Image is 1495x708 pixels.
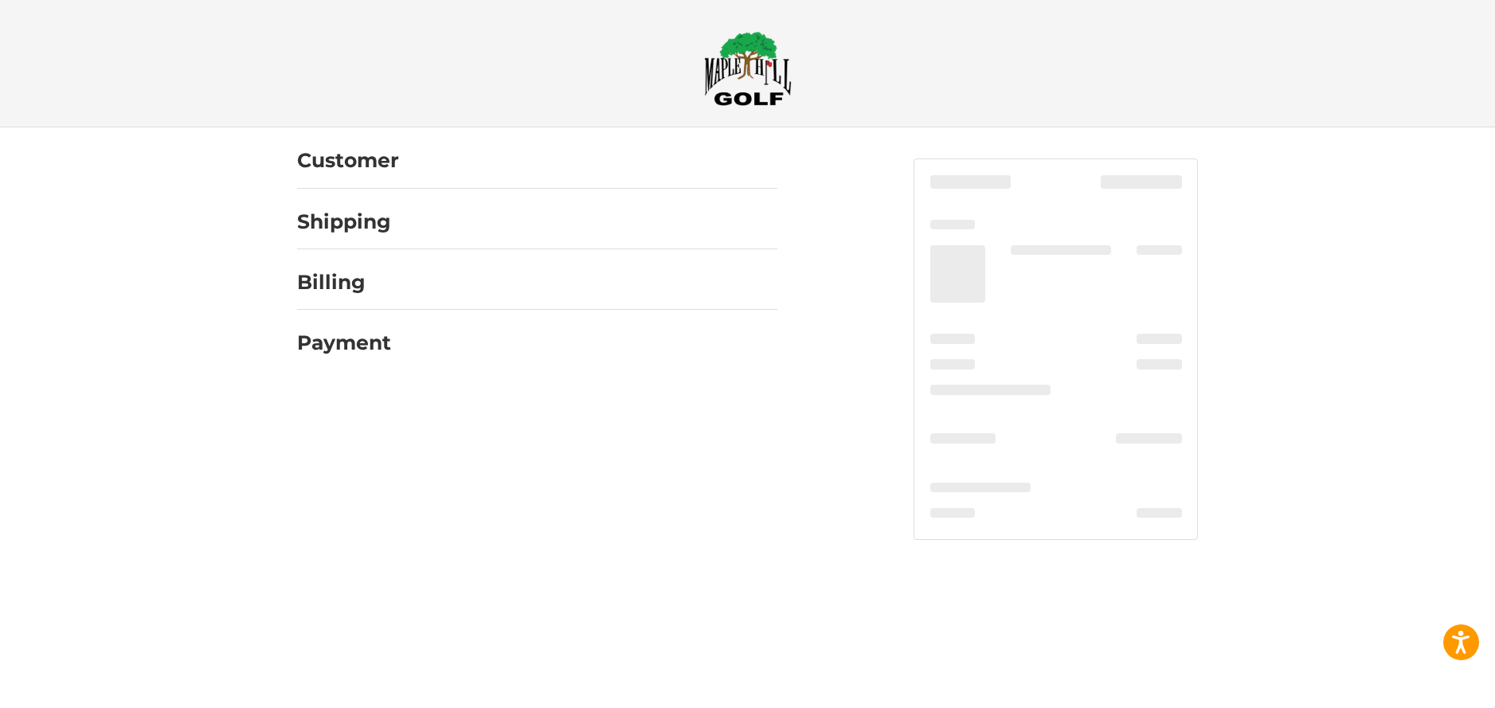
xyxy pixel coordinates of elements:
iframe: Gorgias live chat messenger [16,640,190,692]
h2: Payment [297,331,391,355]
h2: Billing [297,270,390,295]
h2: Shipping [297,209,391,234]
img: Maple Hill Golf [704,31,792,106]
h2: Customer [297,148,399,173]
